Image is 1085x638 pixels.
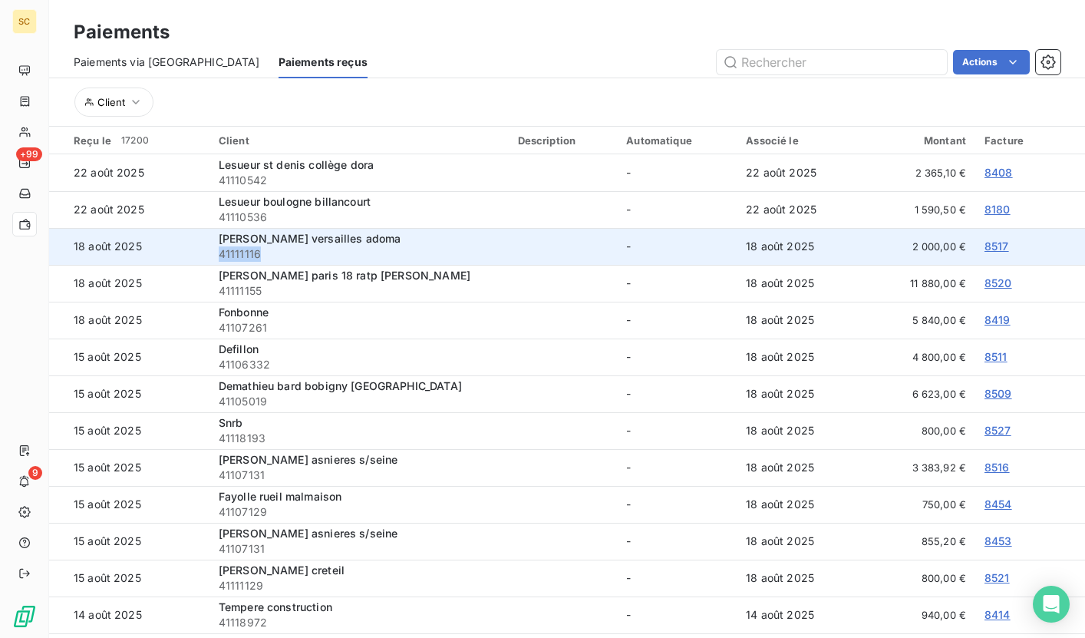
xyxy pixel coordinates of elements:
img: Logo LeanPay [12,604,37,629]
td: 22 août 2025 [49,154,209,191]
a: 8419 [984,313,1011,326]
td: - [617,523,737,560]
div: Associé le [746,134,854,147]
a: 8527 [984,424,1011,437]
td: - [617,265,737,302]
a: 8414 [984,608,1011,621]
td: 18 août 2025 [49,228,209,265]
div: Description [518,134,608,147]
span: 11 880,00 € [872,276,966,291]
td: 22 août 2025 [737,154,863,191]
td: 18 août 2025 [737,523,863,560]
span: 41107131 [219,541,500,557]
td: 18 août 2025 [737,228,863,265]
span: Demathieu bard bobigny [GEOGRAPHIC_DATA] [219,379,462,392]
span: Tempere construction [219,600,332,613]
span: 41118972 [219,615,500,630]
div: Reçu le [74,134,200,147]
span: 17200 [117,134,153,147]
td: 18 août 2025 [737,560,863,597]
span: +99 [16,147,42,161]
span: [PERSON_NAME] creteil [219,564,345,577]
span: Lesueur st denis collège dora [219,158,374,171]
td: 18 août 2025 [737,486,863,523]
a: 8408 [984,166,1013,179]
span: 41107131 [219,468,500,483]
span: Lesueur boulogne billancourt [219,195,371,208]
td: 18 août 2025 [737,339,863,375]
a: +99 [12,150,36,175]
input: Rechercher [717,50,947,74]
span: 41111155 [219,283,500,299]
td: 18 août 2025 [737,412,863,449]
td: 18 août 2025 [737,265,863,302]
span: 41110542 [219,173,500,188]
span: 41106332 [219,357,500,372]
td: 18 août 2025 [737,375,863,412]
div: SC [12,9,37,34]
td: - [617,449,737,486]
span: 41105019 [219,394,500,409]
td: - [617,560,737,597]
span: 6 623,00 € [872,386,966,402]
td: - [617,302,737,339]
span: Snrb [219,416,243,429]
span: 1 590,50 € [872,202,966,217]
a: 8453 [984,534,1012,547]
span: Fonbonne [219,306,269,319]
td: 18 août 2025 [49,265,209,302]
td: - [617,339,737,375]
td: 15 août 2025 [49,412,209,449]
span: 41111129 [219,578,500,593]
span: [PERSON_NAME] paris 18 ratp [PERSON_NAME] [219,269,470,282]
td: 14 août 2025 [49,597,209,633]
td: 22 août 2025 [737,191,863,228]
td: - [617,154,737,191]
a: 8509 [984,387,1012,400]
span: 41111116 [219,246,500,262]
td: - [617,597,737,633]
span: 5 840,00 € [872,312,966,328]
span: 4 800,00 € [872,349,966,365]
td: - [617,191,737,228]
td: 18 août 2025 [49,302,209,339]
td: 15 août 2025 [49,449,209,486]
td: 22 août 2025 [49,191,209,228]
td: 14 août 2025 [737,597,863,633]
a: 8516 [984,461,1010,474]
span: 41107261 [219,320,500,336]
span: Paiements via [GEOGRAPHIC_DATA] [74,55,260,70]
td: 15 août 2025 [49,339,209,375]
a: 8511 [984,350,1007,363]
div: Automatique [626,134,727,147]
span: Paiements reçus [279,55,368,70]
td: 15 août 2025 [49,375,209,412]
span: Client [97,96,125,108]
div: Montant [872,134,966,147]
span: 41118193 [219,431,500,446]
span: 750,00 € [872,497,966,512]
td: 15 août 2025 [49,486,209,523]
span: [PERSON_NAME] asnieres s/seine [219,453,398,466]
span: [PERSON_NAME] versailles adoma [219,232,401,245]
div: Facture [984,134,1076,147]
td: - [617,375,737,412]
span: 2 000,00 € [872,239,966,254]
a: 8454 [984,498,1012,511]
a: 8180 [984,203,1011,216]
td: 15 août 2025 [49,560,209,597]
span: 940,00 € [872,607,966,623]
span: 2 365,10 € [872,165,966,180]
td: - [617,486,737,523]
span: 3 383,92 € [872,460,966,475]
a: 8521 [984,571,1010,584]
button: Client [74,88,153,117]
td: - [617,228,737,265]
span: 41107129 [219,504,500,520]
span: Defillon [219,342,259,355]
span: 855,20 € [872,534,966,549]
td: 18 août 2025 [737,302,863,339]
div: Client [219,134,500,147]
h3: Paiements [74,18,170,46]
span: 800,00 € [872,423,966,438]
